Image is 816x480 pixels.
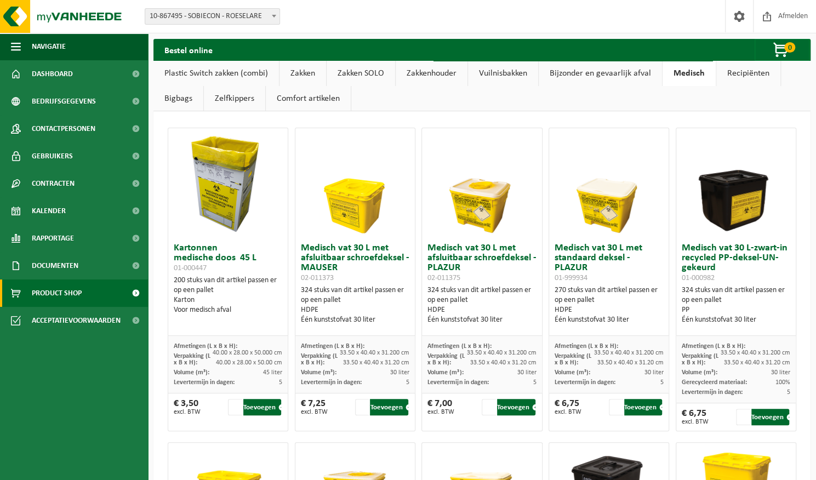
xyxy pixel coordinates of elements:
span: 33.50 x 40.40 x 31.200 cm [467,350,537,356]
div: HDPE [301,305,409,315]
span: 02-011373 [301,274,334,282]
span: Afmetingen (L x B x H): [682,343,745,350]
span: excl. BTW [427,409,454,415]
div: Één kunststofvat 30 liter [555,315,663,325]
div: € 3,50 [174,399,201,415]
span: Afmetingen (L x B x H): [301,343,364,350]
span: 33.50 x 40.40 x 31.20 cm [724,359,790,366]
div: Één kunststofvat 30 liter [682,315,790,325]
a: Vuilnisbakken [468,61,538,86]
span: 10-867495 - SOBIECON - ROESELARE [145,8,280,25]
button: Toevoegen [624,399,662,415]
a: Zakkenhouder [396,61,467,86]
span: Product Shop [32,279,82,307]
img: 01-999934 [554,128,664,238]
button: Toevoegen [497,399,535,415]
span: 01-999934 [555,274,587,282]
div: Één kunststofvat 30 liter [301,315,409,325]
a: Zelfkippers [204,86,265,111]
span: 01-000447 [174,264,207,272]
span: 33.50 x 40.40 x 31.200 cm [340,350,409,356]
h3: Kartonnen medische doos 45 L [174,243,282,273]
span: Levertermijn in dagen: [682,389,743,396]
span: 30 liter [644,369,663,376]
span: 30 liter [517,369,537,376]
div: 324 stuks van dit artikel passen er op een pallet [427,285,536,325]
span: Afmetingen (L x B x H): [555,343,618,350]
span: Afmetingen (L x B x H): [174,343,237,350]
div: Één kunststofvat 30 liter [427,315,536,325]
span: 100% [775,379,790,386]
div: HDPE [427,305,536,315]
span: 33.50 x 40.40 x 31.200 cm [594,350,663,356]
span: Volume (m³): [174,369,209,376]
div: Karton [174,295,282,305]
span: Navigatie [32,33,66,60]
span: 33.50 x 40.40 x 31.20 cm [343,359,409,366]
span: Verpakking (L x B x H): [682,353,718,366]
span: Verpakking (L x B x H): [427,353,464,366]
div: € 7,00 [427,399,454,415]
input: 1 [482,399,496,415]
span: Verpakking (L x B x H): [301,353,338,366]
input: 1 [228,399,242,415]
span: Levertermijn in dagen: [301,379,362,386]
span: 33.50 x 40.40 x 31.20 cm [470,359,537,366]
button: Toevoegen [243,399,281,415]
a: Comfort artikelen [266,86,351,111]
span: 02-011375 [427,274,460,282]
span: Volume (m³): [301,369,336,376]
span: 33.50 x 40.40 x 31.200 cm [721,350,790,356]
button: 0 [755,39,809,61]
span: Gebruikers [32,142,73,170]
a: Bigbags [153,86,203,111]
span: Levertermijn in dagen: [427,379,488,386]
img: 01-000982 [681,128,791,238]
span: 33.50 x 40.40 x 31.20 cm [597,359,663,366]
span: Contracten [32,170,75,197]
div: Voor medisch afval [174,305,282,315]
span: Rapportage [32,225,74,252]
div: € 6,75 [555,399,581,415]
span: Volume (m³): [555,369,590,376]
button: Toevoegen [370,399,408,415]
span: 5 [406,379,409,386]
div: 324 stuks van dit artikel passen er op een pallet [682,285,790,325]
span: 5 [660,379,663,386]
span: 5 [787,389,790,396]
span: 40.00 x 28.00 x 50.000 cm [213,350,282,356]
span: Dashboard [32,60,73,88]
span: excl. BTW [174,409,201,415]
img: 01-000447 [173,128,283,238]
span: 30 liter [390,369,409,376]
span: Levertermijn in dagen: [555,379,615,386]
input: 1 [736,409,750,425]
span: Afmetingen (L x B x H): [427,343,491,350]
span: 10-867495 - SOBIECON - ROESELARE [145,9,279,24]
a: Medisch [663,61,716,86]
span: Volume (m³): [427,369,463,376]
div: € 6,75 [682,409,709,425]
a: Zakken [279,61,326,86]
input: 1 [609,399,623,415]
span: Kalender [32,197,66,225]
span: Volume (m³): [682,369,717,376]
span: Documenten [32,252,78,279]
span: 01-000982 [682,274,715,282]
img: 02-011375 [427,128,537,238]
span: excl. BTW [682,419,709,425]
span: Contactpersonen [32,115,95,142]
h2: Bestel online [153,39,224,60]
span: Bedrijfsgegevens [32,88,96,115]
input: 1 [355,399,369,415]
a: Recipiënten [716,61,780,86]
span: Acceptatievoorwaarden [32,307,121,334]
div: HDPE [555,305,663,315]
img: 02-011373 [300,128,410,238]
a: Plastic Switch zakken (combi) [153,61,279,86]
div: 200 stuks van dit artikel passen er op een pallet [174,276,282,315]
span: 0 [784,42,795,53]
span: 40.00 x 28.00 x 50.00 cm [216,359,282,366]
span: excl. BTW [555,409,581,415]
span: Verpakking (L x B x H): [555,353,591,366]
